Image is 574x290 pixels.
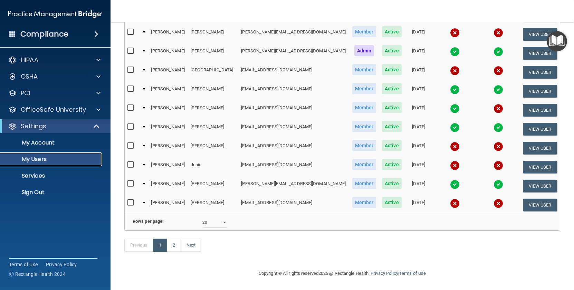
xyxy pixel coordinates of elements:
[188,101,239,120] td: [PERSON_NAME]
[9,261,38,268] a: Terms of Use
[404,139,433,158] td: [DATE]
[382,45,402,56] span: Active
[148,25,188,44] td: [PERSON_NAME]
[133,219,164,224] b: Rows per page:
[188,44,239,63] td: [PERSON_NAME]
[352,140,376,151] span: Member
[450,142,460,151] img: cross.ca9f0e7f.svg
[8,122,100,130] a: Settings
[4,189,99,196] p: Sign Out
[21,89,30,97] p: PCI
[382,102,402,113] span: Active
[238,44,349,63] td: [PERSON_NAME][EMAIL_ADDRESS][DOMAIN_NAME]
[450,199,460,208] img: cross.ca9f0e7f.svg
[547,31,567,51] button: Open Resource Center
[188,63,239,82] td: [GEOGRAPHIC_DATA]
[404,44,433,63] td: [DATE]
[8,89,101,97] a: PCI
[4,172,99,179] p: Services
[352,64,376,75] span: Member
[382,178,402,189] span: Active
[523,66,557,79] button: View User
[494,47,503,57] img: tick.e7d51cea.svg
[148,139,188,158] td: [PERSON_NAME]
[523,28,557,41] button: View User
[4,139,99,146] p: My Account
[399,271,426,276] a: Terms of Use
[494,199,503,208] img: cross.ca9f0e7f.svg
[148,101,188,120] td: [PERSON_NAME]
[352,121,376,132] span: Member
[523,85,557,98] button: View User
[188,158,239,177] td: Junio
[382,121,402,132] span: Active
[494,28,503,38] img: cross.ca9f0e7f.svg
[238,139,349,158] td: [EMAIL_ADDRESS][DOMAIN_NAME]
[352,178,376,189] span: Member
[523,104,557,117] button: View User
[8,56,101,64] a: HIPAA
[450,123,460,132] img: tick.e7d51cea.svg
[216,262,468,284] div: Copyright © All rights reserved 2025 @ Rectangle Health | |
[124,239,153,252] a: Previous
[404,101,433,120] td: [DATE]
[188,196,239,214] td: [PERSON_NAME]
[8,72,101,81] a: OSHA
[450,66,460,76] img: cross.ca9f0e7f.svg
[8,7,102,21] img: PMB logo
[148,44,188,63] td: [PERSON_NAME]
[21,106,86,114] p: OfficeSafe University
[46,261,77,268] a: Privacy Policy
[382,140,402,151] span: Active
[404,63,433,82] td: [DATE]
[21,72,38,81] p: OSHA
[354,45,374,56] span: Admin
[404,82,433,101] td: [DATE]
[523,180,557,192] button: View User
[9,271,66,278] span: Ⓒ Rectangle Health 2024
[404,120,433,139] td: [DATE]
[382,83,402,94] span: Active
[148,63,188,82] td: [PERSON_NAME]
[148,120,188,139] td: [PERSON_NAME]
[352,102,376,113] span: Member
[181,239,201,252] a: Next
[450,28,460,38] img: cross.ca9f0e7f.svg
[382,26,402,37] span: Active
[238,101,349,120] td: [EMAIL_ADDRESS][DOMAIN_NAME]
[167,239,181,252] a: 2
[523,199,557,211] button: View User
[188,177,239,196] td: [PERSON_NAME]
[352,197,376,208] span: Member
[352,26,376,37] span: Member
[153,239,167,252] a: 1
[8,106,101,114] a: OfficeSafe University
[494,104,503,113] img: cross.ca9f0e7f.svg
[188,82,239,101] td: [PERSON_NAME]
[238,120,349,139] td: [EMAIL_ADDRESS][DOMAIN_NAME]
[523,142,557,154] button: View User
[21,122,46,130] p: Settings
[371,271,398,276] a: Privacy Policy
[188,25,239,44] td: [PERSON_NAME]
[148,82,188,101] td: [PERSON_NAME]
[238,82,349,101] td: [EMAIL_ADDRESS][DOMAIN_NAME]
[523,47,557,60] button: View User
[404,25,433,44] td: [DATE]
[188,120,239,139] td: [PERSON_NAME]
[352,159,376,170] span: Member
[523,161,557,173] button: View User
[404,196,433,214] td: [DATE]
[404,177,433,196] td: [DATE]
[20,29,68,39] h4: Compliance
[523,123,557,136] button: View User
[238,25,349,44] td: [PERSON_NAME][EMAIL_ADDRESS][DOMAIN_NAME]
[238,158,349,177] td: [EMAIL_ADDRESS][DOMAIN_NAME]
[238,196,349,214] td: [EMAIL_ADDRESS][DOMAIN_NAME]
[148,177,188,196] td: [PERSON_NAME]
[494,180,503,189] img: tick.e7d51cea.svg
[352,83,376,94] span: Member
[494,66,503,76] img: cross.ca9f0e7f.svg
[148,158,188,177] td: [PERSON_NAME]
[238,63,349,82] td: [EMAIL_ADDRESS][DOMAIN_NAME]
